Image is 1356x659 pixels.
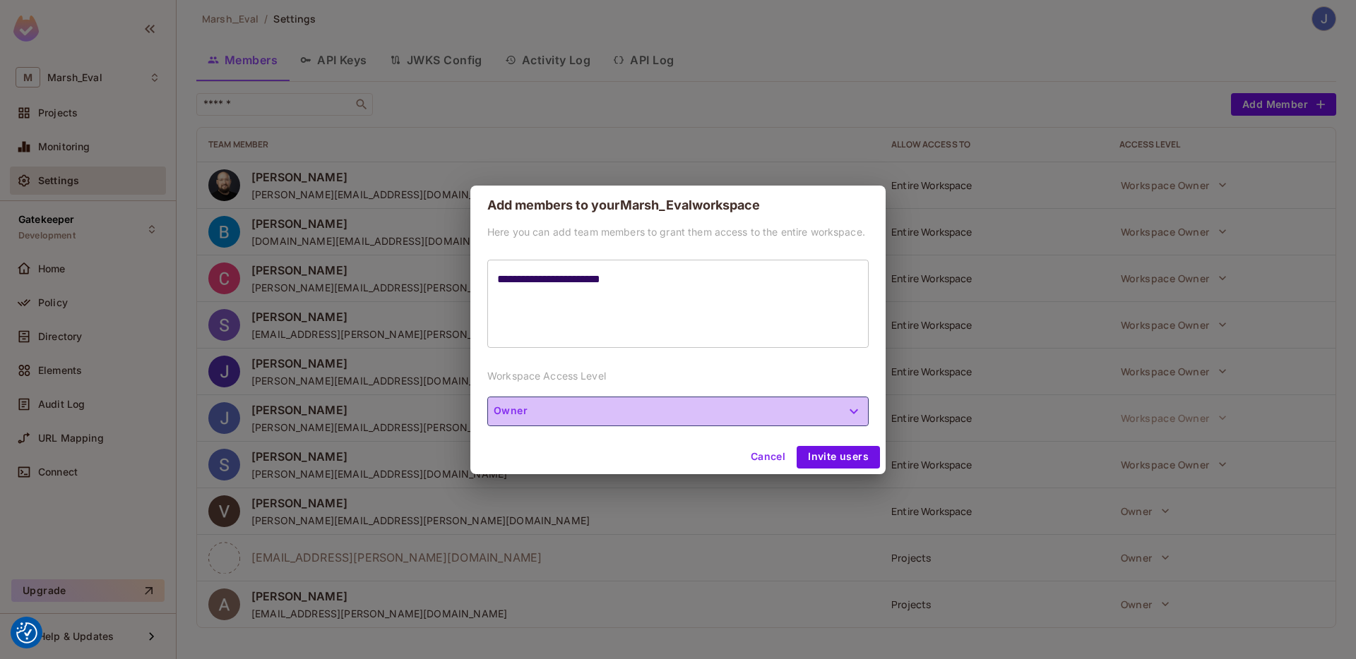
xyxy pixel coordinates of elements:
img: Revisit consent button [16,622,37,643]
p: Workspace Access Level [487,369,869,382]
p: Here you can add team members to grant them access to the entire workspace. [487,225,869,238]
button: Consent Preferences [16,622,37,643]
button: Cancel [745,446,791,468]
button: Owner [487,397,869,426]
button: Invite users [797,446,880,468]
h2: Add members to your Marsh_Eval workspace [470,186,886,225]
